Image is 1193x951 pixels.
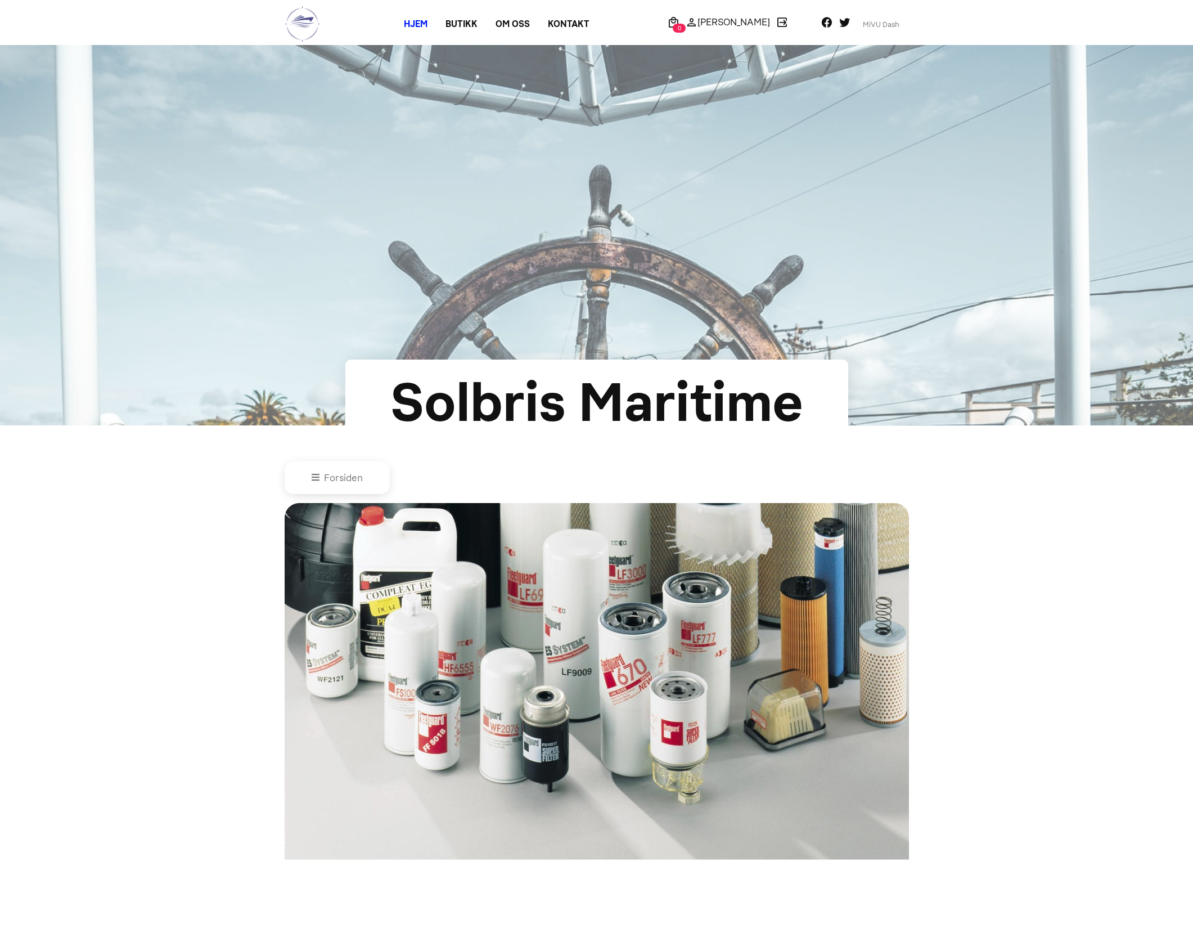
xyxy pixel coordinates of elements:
div: Solbris Maritime [382,362,812,443]
a: Kontakt [539,14,598,34]
span: 0 [673,24,686,33]
a: Butikk [436,14,487,34]
a: Forsiden [312,472,363,483]
img: filter-banner-2025.jpg [285,235,909,859]
a: MiVU Dash [854,16,908,34]
img: logo [285,6,320,42]
a: Hjem [395,14,436,34]
a: 0 [664,15,682,29]
nav: breadcrumb [285,461,909,494]
a: Om oss [487,14,539,34]
a: [PERSON_NAME] [682,15,773,29]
